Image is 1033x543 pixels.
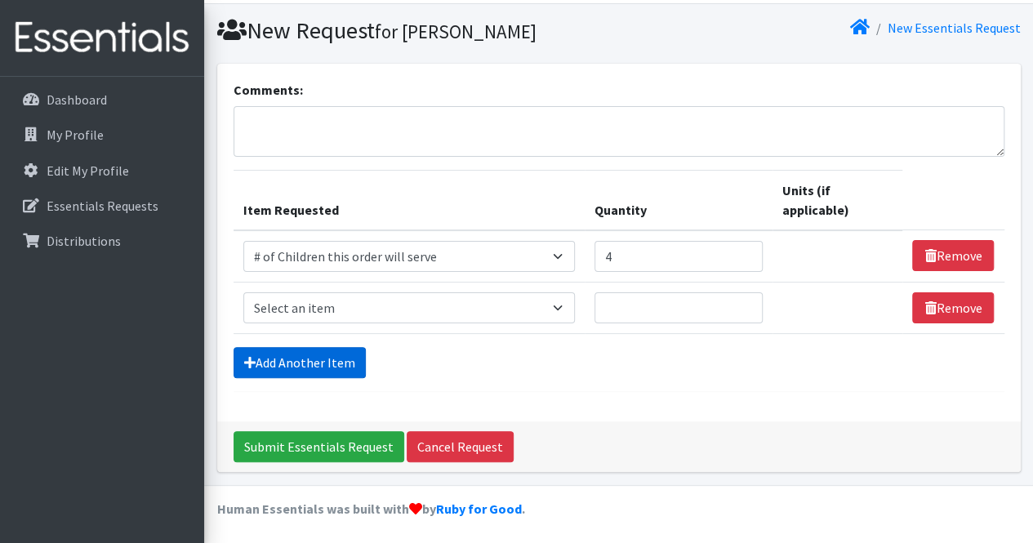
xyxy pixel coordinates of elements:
[7,189,198,222] a: Essentials Requests
[234,170,586,230] th: Item Requested
[407,431,514,462] a: Cancel Request
[47,127,104,143] p: My Profile
[7,83,198,116] a: Dashboard
[234,347,366,378] a: Add Another Item
[7,154,198,187] a: Edit My Profile
[773,170,903,230] th: Units (if applicable)
[436,501,522,517] a: Ruby for Good
[234,431,404,462] input: Submit Essentials Request
[217,16,613,45] h1: New Request
[47,198,158,214] p: Essentials Requests
[912,240,994,271] a: Remove
[7,11,198,65] img: HumanEssentials
[47,162,129,179] p: Edit My Profile
[375,20,537,43] small: for [PERSON_NAME]
[47,91,107,108] p: Dashboard
[888,20,1021,36] a: New Essentials Request
[47,233,121,249] p: Distributions
[585,170,773,230] th: Quantity
[7,225,198,257] a: Distributions
[912,292,994,323] a: Remove
[234,80,303,100] label: Comments:
[217,501,525,517] strong: Human Essentials was built with by .
[7,118,198,151] a: My Profile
